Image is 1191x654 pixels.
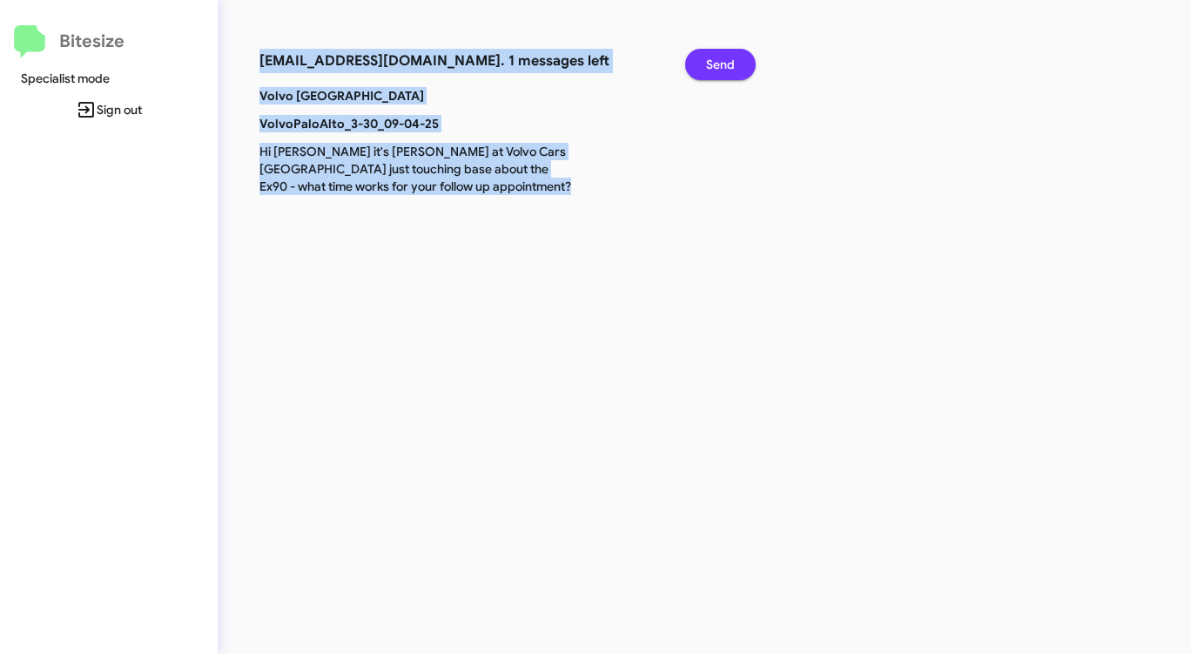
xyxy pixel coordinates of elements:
span: Send [706,49,735,80]
a: Bitesize [14,25,124,58]
b: Volvo [GEOGRAPHIC_DATA] [259,88,424,104]
span: Sign out [14,94,204,125]
h3: [EMAIL_ADDRESS][DOMAIN_NAME]. 1 messages left [259,49,659,73]
button: Send [685,49,756,80]
p: Hi [PERSON_NAME] it's [PERSON_NAME] at Volvo Cars [GEOGRAPHIC_DATA] just touching base about the ... [246,143,587,195]
b: VolvoPaloAlto_3-30_09-04-25 [259,116,439,131]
